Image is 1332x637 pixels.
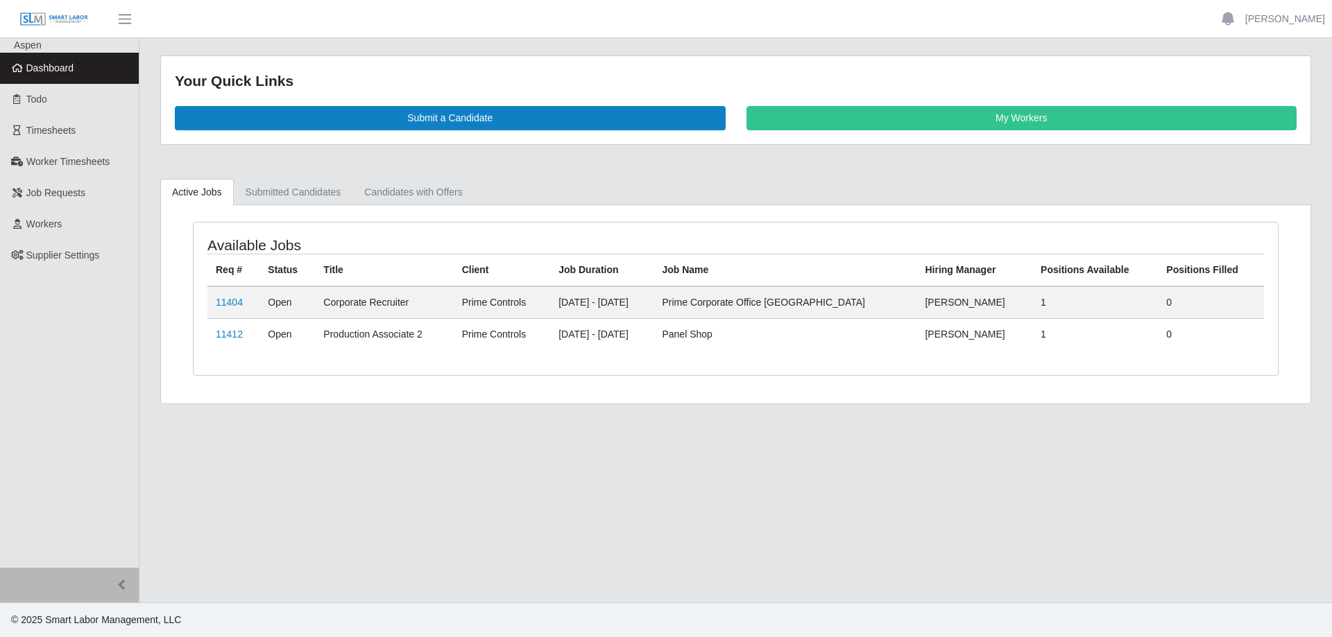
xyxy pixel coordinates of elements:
[259,286,315,319] td: Open
[26,94,47,105] span: Todo
[550,318,654,350] td: [DATE] - [DATE]
[216,329,243,340] a: 11412
[1158,286,1264,319] td: 0
[654,286,916,319] td: Prime Corporate Office [GEOGRAPHIC_DATA]
[454,286,551,319] td: Prime Controls
[916,318,1032,350] td: [PERSON_NAME]
[454,318,551,350] td: Prime Controls
[259,318,315,350] td: Open
[216,297,243,308] a: 11404
[454,254,551,286] th: Client
[26,125,76,136] span: Timesheets
[175,70,1297,92] div: Your Quick Links
[1032,286,1158,319] td: 1
[654,318,916,350] td: Panel Shop
[352,179,474,206] a: Candidates with Offers
[1158,318,1264,350] td: 0
[315,286,453,319] td: Corporate Recruiter
[654,254,916,286] th: Job Name
[19,12,89,27] img: SLM Logo
[259,254,315,286] th: Status
[1032,318,1158,350] td: 1
[26,250,100,261] span: Supplier Settings
[550,286,654,319] td: [DATE] - [DATE]
[26,62,74,73] span: Dashboard
[175,106,726,130] a: Submit a Candidate
[160,179,234,206] a: Active Jobs
[26,218,62,229] span: Workers
[1032,254,1158,286] th: Positions Available
[26,156,110,167] span: Worker Timesheets
[26,187,86,198] span: Job Requests
[207,236,635,254] h4: Available Jobs
[14,40,42,51] span: Aspen
[315,254,453,286] th: Title
[1158,254,1264,286] th: Positions Filled
[207,254,259,286] th: Req #
[916,286,1032,319] td: [PERSON_NAME]
[315,318,453,350] td: Production Associate 2
[1245,12,1325,26] a: [PERSON_NAME]
[746,106,1297,130] a: My Workers
[234,179,353,206] a: Submitted Candidates
[11,614,181,625] span: © 2025 Smart Labor Management, LLC
[916,254,1032,286] th: Hiring Manager
[550,254,654,286] th: Job Duration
